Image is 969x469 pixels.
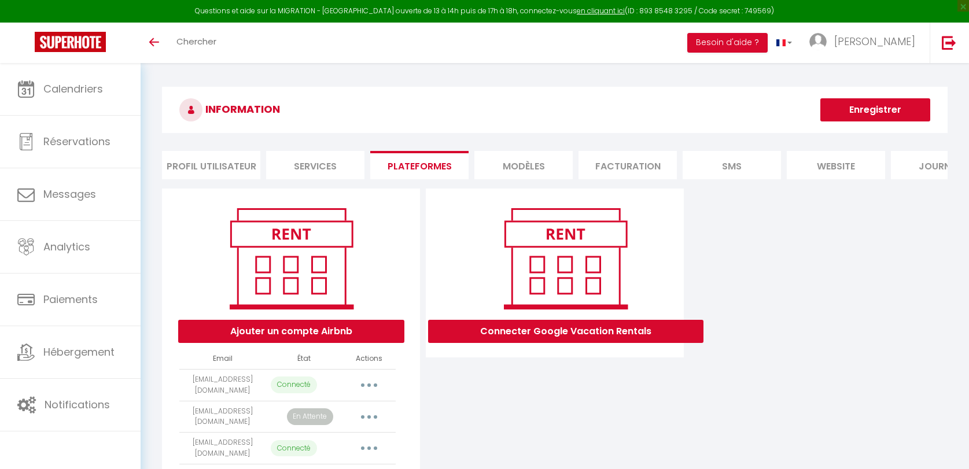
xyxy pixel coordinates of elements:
td: [EMAIL_ADDRESS][DOMAIN_NAME] [179,401,266,433]
span: Paiements [43,292,98,306]
li: Services [266,151,364,179]
img: rent.png [218,203,365,314]
iframe: LiveChat chat widget [920,420,969,469]
p: Connecté [271,376,317,393]
th: Email [179,349,266,369]
a: Chercher [168,23,225,63]
img: rent.png [492,203,639,314]
li: MODÈLES [474,151,573,179]
p: Connecté [271,440,317,457]
td: [EMAIL_ADDRESS][DOMAIN_NAME] [179,369,266,401]
button: Connecter Google Vacation Rentals [428,320,703,343]
span: Messages [43,187,96,201]
td: [EMAIL_ADDRESS][DOMAIN_NAME] [179,433,266,464]
span: [PERSON_NAME] [834,34,915,49]
h3: INFORMATION [162,87,948,133]
li: Facturation [579,151,677,179]
button: Besoin d'aide ? [687,33,768,53]
img: Super Booking [35,32,106,52]
span: Réservations [43,134,110,149]
button: Ajouter un compte Airbnb [178,320,404,343]
span: Notifications [45,397,110,412]
p: En Attente [287,408,333,425]
a: ... [PERSON_NAME] [801,23,930,63]
img: logout [942,35,956,50]
span: Calendriers [43,82,103,96]
li: Profil Utilisateur [162,151,260,179]
span: Hébergement [43,345,115,359]
a: en cliquant ici [577,6,625,16]
li: website [787,151,885,179]
span: Chercher [176,35,216,47]
img: ... [809,33,827,50]
span: Analytics [43,239,90,254]
th: Actions [342,349,396,369]
th: État [266,349,342,369]
button: Enregistrer [820,98,930,121]
li: SMS [683,151,781,179]
li: Plateformes [370,151,469,179]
